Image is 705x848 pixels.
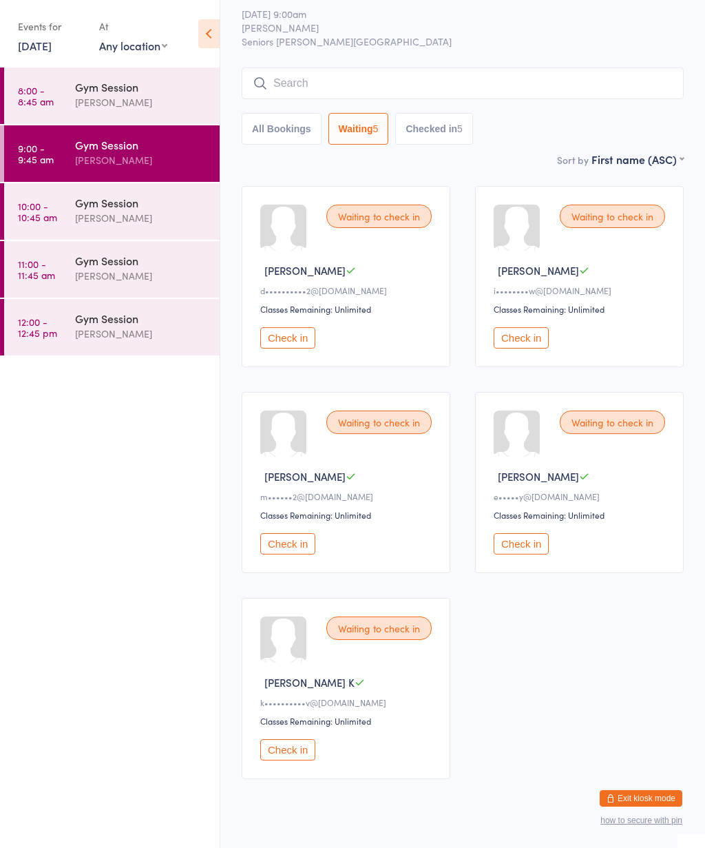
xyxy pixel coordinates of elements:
span: [PERSON_NAME] [498,263,579,278]
div: [PERSON_NAME] [75,94,208,110]
span: [PERSON_NAME] [498,469,579,484]
div: Waiting to check in [326,205,432,228]
div: [PERSON_NAME] [75,268,208,284]
a: 10:00 -10:45 amGym Session[PERSON_NAME] [4,183,220,240]
time: 10:00 - 10:45 am [18,200,57,223]
div: First name (ASC) [591,152,684,167]
div: [PERSON_NAME] [75,210,208,226]
div: m••••••2@[DOMAIN_NAME] [260,490,436,502]
button: Check in [260,739,315,761]
button: Check in [260,327,315,349]
div: Gym Session [75,253,208,268]
time: 11:00 - 11:45 am [18,258,55,280]
span: [PERSON_NAME] [264,263,346,278]
input: Search [242,68,684,99]
button: how to secure with pin [600,816,682,825]
div: [PERSON_NAME] [75,152,208,168]
button: All Bookings [242,113,322,145]
a: 11:00 -11:45 amGym Session[PERSON_NAME] [4,241,220,298]
button: Check in [494,327,549,349]
div: Classes Remaining: Unlimited [494,303,669,315]
div: k••••••••••v@[DOMAIN_NAME] [260,696,436,708]
span: [PERSON_NAME] [242,21,662,34]
button: Waiting5 [328,113,389,145]
a: [DATE] [18,38,52,53]
div: 5 [373,123,379,134]
span: [PERSON_NAME] K [264,675,355,690]
div: Events for [18,15,85,38]
div: At [99,15,167,38]
div: [PERSON_NAME] [75,326,208,342]
a: 8:00 -8:45 amGym Session[PERSON_NAME] [4,68,220,124]
span: Seniors [PERSON_NAME][GEOGRAPHIC_DATA] [242,34,684,48]
button: Exit kiosk mode [600,790,682,807]
div: Classes Remaining: Unlimited [260,509,436,521]
div: Gym Session [75,311,208,326]
div: 5 [457,123,463,134]
div: Gym Session [75,137,208,152]
a: 9:00 -9:45 amGym Session[PERSON_NAME] [4,125,220,182]
div: Classes Remaining: Unlimited [494,509,669,521]
div: i••••••••w@[DOMAIN_NAME] [494,285,669,296]
label: Sort by [557,153,589,167]
div: Waiting to check in [326,411,432,434]
div: Any location [99,38,167,53]
div: Gym Session [75,79,208,94]
div: e•••••y@[DOMAIN_NAME] [494,490,669,502]
div: Gym Session [75,195,208,210]
time: 12:00 - 12:45 pm [18,316,57,338]
div: Classes Remaining: Unlimited [260,715,436,727]
button: Checked in5 [395,113,473,145]
time: 9:00 - 9:45 am [18,143,54,165]
div: Classes Remaining: Unlimited [260,303,436,315]
div: Waiting to check in [326,617,432,640]
div: Waiting to check in [560,205,665,228]
span: [PERSON_NAME] [264,469,346,484]
button: Check in [494,533,549,555]
div: d••••••••••2@[DOMAIN_NAME] [260,285,436,296]
a: 12:00 -12:45 pmGym Session[PERSON_NAME] [4,299,220,355]
button: Check in [260,533,315,555]
span: [DATE] 9:00am [242,7,662,21]
time: 8:00 - 8:45 am [18,85,54,107]
div: Waiting to check in [560,411,665,434]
